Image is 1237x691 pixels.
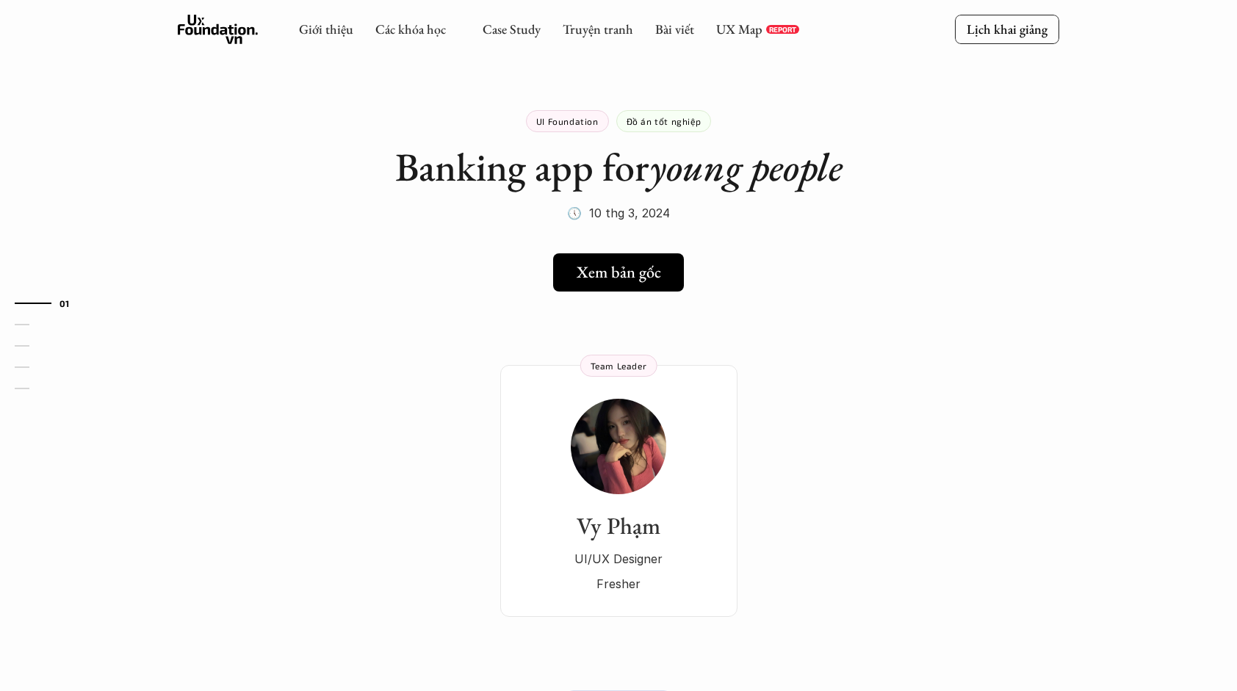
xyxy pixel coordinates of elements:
[967,21,1047,37] p: Lịch khai giảng
[649,141,843,192] em: young people
[627,116,702,126] p: Đồ án tốt nghiệp
[15,294,84,312] a: 01
[955,15,1059,43] a: Lịch khai giảng
[591,361,647,371] p: Team Leader
[567,202,670,224] p: 🕔 10 thg 3, 2024
[553,253,684,292] a: Xem bản gốc
[655,21,694,37] a: Bài viết
[59,297,70,308] strong: 01
[515,573,723,595] p: Fresher
[299,21,353,37] a: Giới thiệu
[716,21,762,37] a: UX Map
[563,21,633,37] a: Truyện tranh
[483,21,541,37] a: Case Study
[500,365,737,617] a: Vy PhạmUI/UX DesignerFresherTeam Leader
[395,143,843,191] h1: Banking app for
[375,21,446,37] a: Các khóa học
[766,25,799,34] a: REPORT
[577,263,661,282] h5: Xem bản gốc
[515,512,723,540] h3: Vy Phạm
[515,548,723,570] p: UI/UX Designer
[769,25,796,34] p: REPORT
[536,116,599,126] p: UI Foundation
